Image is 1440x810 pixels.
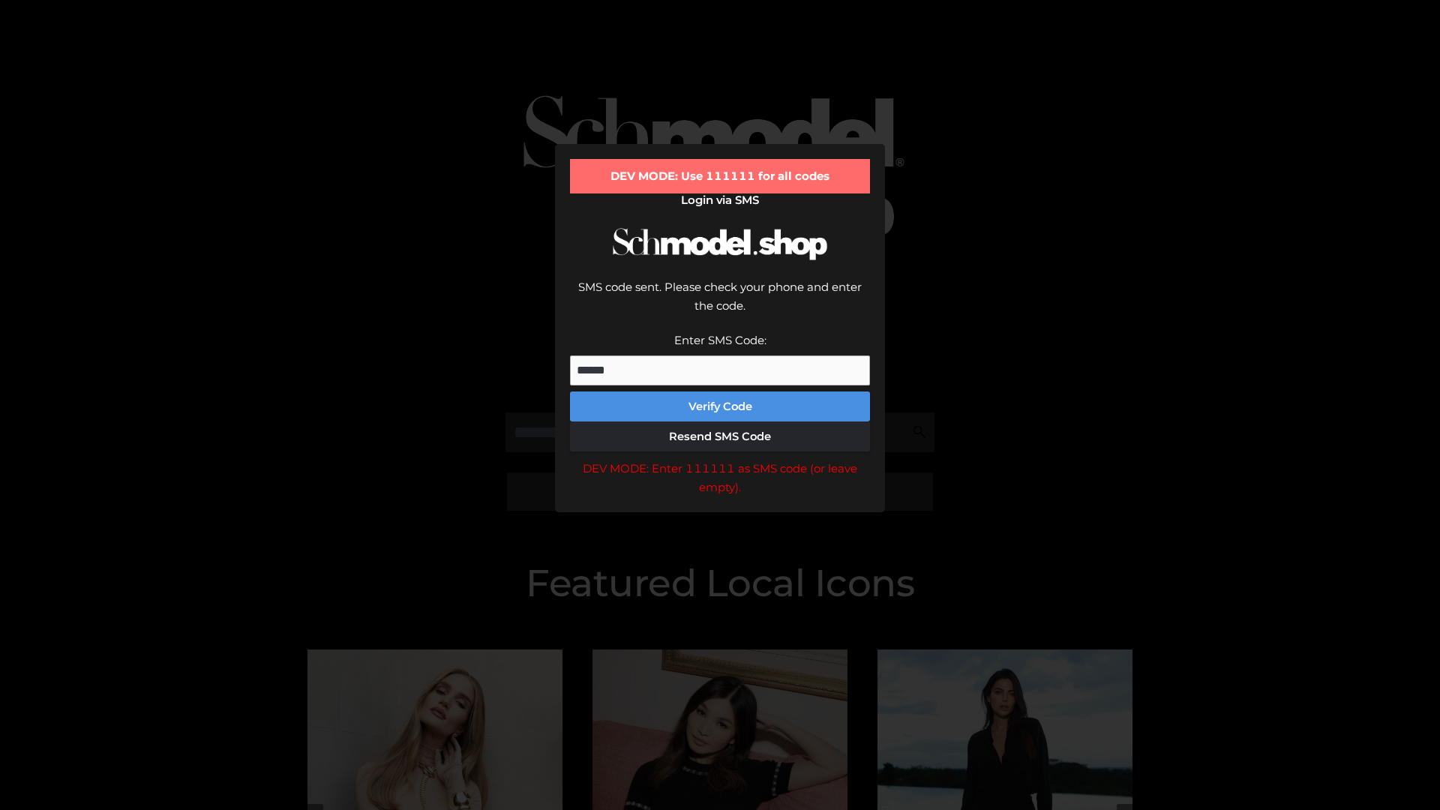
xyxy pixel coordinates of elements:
img: Schmodel Logo [607,214,832,274]
div: SMS code sent. Please check your phone and enter the code. [570,277,870,331]
button: Resend SMS Code [570,421,870,451]
button: Verify Code [570,391,870,421]
div: DEV MODE: Use 111111 for all codes [570,159,870,193]
label: Enter SMS Code: [674,333,766,347]
h2: Login via SMS [570,193,870,207]
div: DEV MODE: Enter 111111 as SMS code (or leave empty). [570,459,870,497]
